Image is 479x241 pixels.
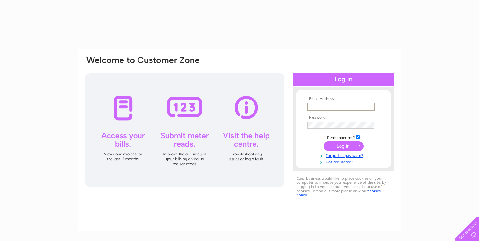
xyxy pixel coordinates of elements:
[324,141,364,151] input: Submit
[306,115,381,120] th: Password:
[297,189,381,197] a: cookies policy
[293,173,394,201] div: Clear Business would like to place cookies on your computer to improve your experience of the sit...
[307,152,381,158] a: Forgotten password?
[306,97,381,101] th: Email Address:
[306,134,381,140] td: Remember me?
[307,158,381,165] a: Not registered?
